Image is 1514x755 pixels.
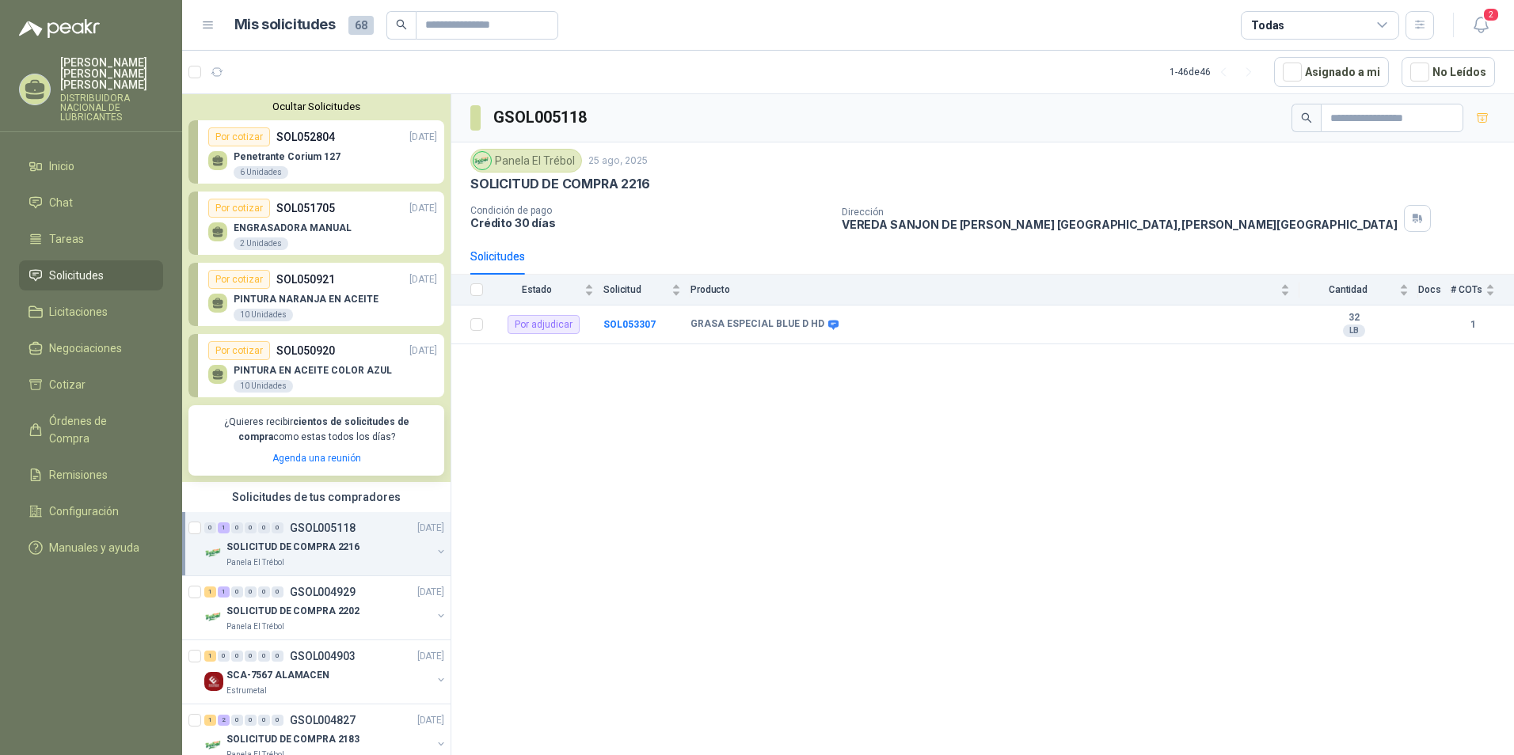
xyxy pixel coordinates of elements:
p: 25 ago, 2025 [588,154,648,169]
div: 6 Unidades [234,166,288,179]
p: SOLICITUD DE COMPRA 2202 [226,603,359,618]
div: 0 [231,522,243,533]
img: Company Logo [204,544,223,563]
p: [DATE] [417,584,444,599]
div: Ocultar SolicitudesPor cotizarSOL052804[DATE] Penetrante Corium 1276 UnidadesPor cotizarSOL051705... [182,94,451,482]
a: Cotizar [19,370,163,400]
th: Cantidad [1299,275,1418,305]
a: Manuales y ayuda [19,533,163,563]
div: 0 [231,715,243,726]
p: GSOL004903 [290,651,356,662]
span: Estado [493,284,581,295]
span: Chat [49,194,73,211]
th: Estado [493,275,603,305]
p: [DATE] [409,130,437,145]
a: Chat [19,188,163,218]
div: 2 [218,715,230,726]
th: Docs [1418,275,1451,305]
div: 1 [218,586,230,598]
span: Manuales y ayuda [49,539,139,556]
p: SOL050921 [276,271,335,288]
div: 0 [204,522,216,533]
p: DISTRIBUIDORA NACIONAL DE LUBRICANTES [60,93,163,122]
span: Solicitudes [49,267,104,284]
div: 1 [218,522,230,533]
p: ENGRASADORA MANUAL [234,222,352,233]
p: PINTURA EN ACEITE COLOR AZUL [234,365,392,376]
p: SOLICITUD DE COMPRA 2216 [226,539,359,554]
p: VEREDA SANJON DE [PERSON_NAME] [GEOGRAPHIC_DATA] , [PERSON_NAME][GEOGRAPHIC_DATA] [842,218,1398,231]
th: # COTs [1451,275,1514,305]
span: 2 [1482,7,1500,22]
b: GRASA ESPECIAL BLUE D HD [690,318,824,331]
p: [DATE] [409,201,437,216]
button: Asignado a mi [1274,57,1389,87]
span: 68 [348,16,374,35]
div: 0 [272,651,283,662]
button: Ocultar Solicitudes [188,101,444,112]
img: Company Logo [474,152,491,169]
p: PINTURA NARANJA EN ACEITE [234,294,378,305]
p: [DATE] [409,343,437,359]
span: search [1301,112,1312,123]
p: [DATE] [417,520,444,535]
div: 2 Unidades [234,237,288,250]
div: Solicitudes de tus compradores [182,482,451,512]
p: Panela El Trébol [226,556,284,569]
div: Por cotizar [208,270,270,289]
b: 1 [1451,317,1495,332]
span: # COTs [1451,284,1482,295]
p: SOLICITUD DE COMPRA 2183 [226,731,359,746]
div: 1 [204,651,216,662]
div: 0 [272,522,283,533]
div: 0 [245,651,257,662]
p: SOL052804 [276,128,335,146]
b: 32 [1299,312,1409,324]
a: Inicio [19,151,163,181]
a: SOL053307 [603,319,656,330]
p: [PERSON_NAME] [PERSON_NAME] [PERSON_NAME] [60,57,163,90]
a: 1 0 0 0 0 0 GSOL004903[DATE] Company LogoSCA-7567 ALAMACENEstrumetal [204,647,447,697]
th: Solicitud [603,275,690,305]
p: Panela El Trébol [226,620,284,633]
span: Configuración [49,503,119,520]
div: 0 [258,522,270,533]
span: search [396,19,407,30]
div: Por cotizar [208,199,270,218]
div: Por adjudicar [508,315,580,334]
span: Remisiones [49,466,108,484]
p: SOL050920 [276,342,335,359]
div: 0 [231,651,243,662]
div: 0 [218,651,230,662]
p: Crédito 30 días [470,216,829,230]
div: 0 [258,586,270,598]
div: 1 [204,715,216,726]
a: Solicitudes [19,260,163,290]
div: Por cotizar [208,127,270,146]
div: Todas [1251,17,1284,34]
div: 0 [258,651,270,662]
p: [DATE] [409,272,437,287]
h3: GSOL005118 [493,105,589,130]
p: SCA-7567 ALAMACEN [226,667,329,682]
div: 1 [204,586,216,598]
a: Tareas [19,224,163,254]
button: 2 [1466,11,1495,40]
span: Cotizar [49,376,86,393]
a: Agenda una reunión [272,453,361,464]
p: Estrumetal [226,685,267,697]
p: Condición de pago [470,205,829,216]
span: Cantidad [1299,284,1396,295]
div: 0 [258,715,270,726]
p: Penetrante Corium 127 [234,151,340,162]
p: GSOL004929 [290,586,356,598]
div: Solicitudes [470,248,525,265]
div: 10 Unidades [234,309,293,321]
a: Órdenes de Compra [19,406,163,453]
img: Company Logo [204,672,223,691]
h1: Mis solicitudes [234,13,336,36]
div: Por cotizar [208,341,270,360]
p: ¿Quieres recibir como estas todos los días? [198,415,435,445]
b: cientos de solicitudes de compra [238,416,409,442]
